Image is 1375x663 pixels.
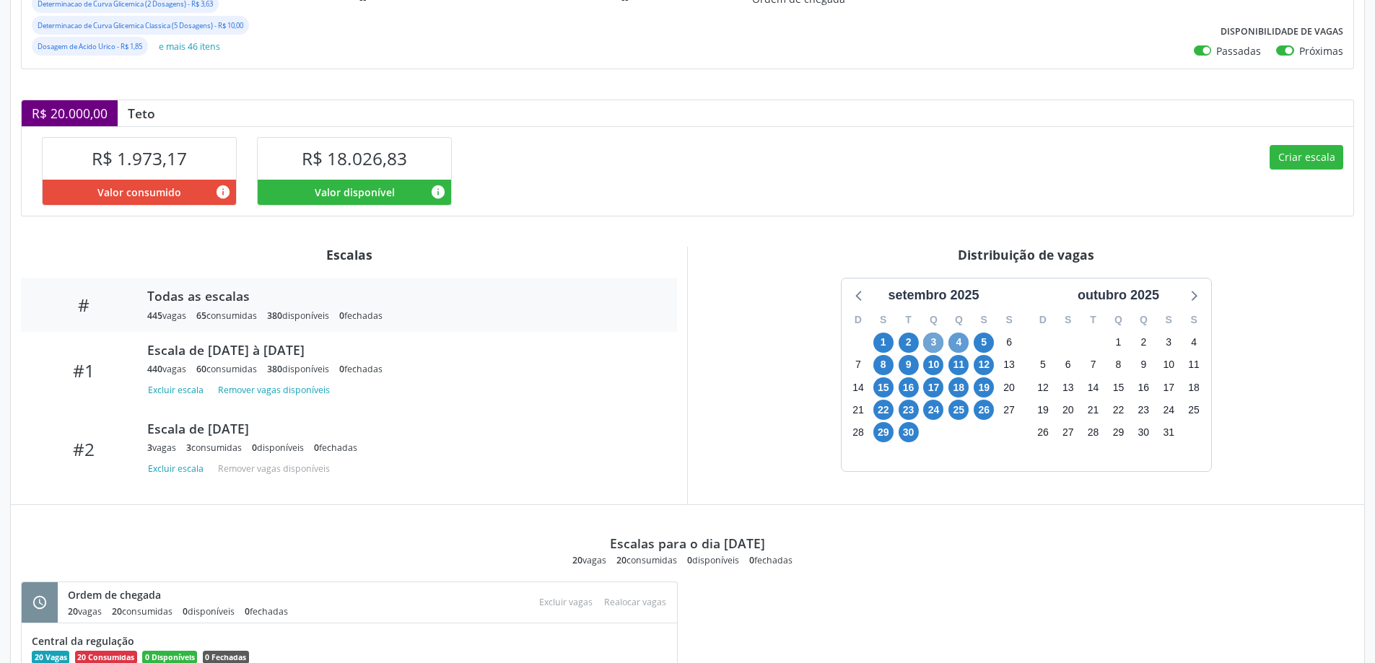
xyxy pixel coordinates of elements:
span: 0 [339,309,344,322]
span: sexta-feira, 31 de outubro de 2025 [1158,422,1179,442]
span: quinta-feira, 2 de outubro de 2025 [1133,333,1153,353]
div: Escolha as vagas para excluir [533,592,598,612]
span: 60 [196,363,206,375]
div: Todas as escalas [147,288,657,304]
span: quarta-feira, 8 de outubro de 2025 [1108,355,1128,375]
span: quinta-feira, 18 de setembro de 2025 [948,377,969,398]
span: domingo, 19 de outubro de 2025 [1033,400,1053,420]
span: sábado, 20 de setembro de 2025 [999,377,1019,398]
div: # [31,294,137,315]
span: quarta-feira, 29 de outubro de 2025 [1108,422,1128,442]
span: 0 [687,554,692,566]
i: schedule [32,594,48,610]
span: 0 [314,442,319,454]
span: 0 [339,363,344,375]
span: sábado, 13 de setembro de 2025 [999,355,1019,375]
span: sábado, 18 de outubro de 2025 [1184,377,1204,398]
span: quarta-feira, 22 de outubro de 2025 [1108,400,1128,420]
small: Dosagem de Acido Urico - R$ 1,85 [38,42,142,51]
span: R$ 18.026,83 [302,146,407,170]
span: domingo, 7 de setembro de 2025 [848,355,868,375]
div: S [1156,309,1182,331]
div: vagas [147,363,186,375]
span: terça-feira, 30 de setembro de 2025 [899,422,919,442]
span: 0 [245,605,250,618]
div: Q [1131,309,1156,331]
span: quarta-feira, 15 de outubro de 2025 [1108,377,1128,398]
div: setembro 2025 [882,286,985,305]
span: domingo, 12 de outubro de 2025 [1033,377,1053,398]
span: domingo, 26 de outubro de 2025 [1033,422,1053,442]
span: sábado, 6 de setembro de 2025 [999,333,1019,353]
span: sábado, 27 de setembro de 2025 [999,400,1019,420]
span: 380 [267,363,282,375]
div: S [1182,309,1207,331]
span: quarta-feira, 1 de outubro de 2025 [1108,333,1128,353]
span: sexta-feira, 17 de outubro de 2025 [1158,377,1179,398]
span: sexta-feira, 10 de outubro de 2025 [1158,355,1179,375]
span: 3 [186,442,191,454]
i: Valor consumido por agendamentos feitos para este serviço [215,184,231,200]
label: Disponibilidade de vagas [1221,21,1343,43]
span: segunda-feira, 22 de setembro de 2025 [873,400,894,420]
span: 380 [267,309,282,322]
span: terça-feira, 9 de setembro de 2025 [899,355,919,375]
span: sexta-feira, 24 de outubro de 2025 [1158,400,1179,420]
div: consumidas [196,363,257,375]
span: quinta-feira, 23 de outubro de 2025 [1133,400,1153,420]
div: Central da regulação [32,633,667,649]
div: S [997,309,1022,331]
div: Teto [118,105,165,121]
div: T [1081,309,1106,331]
span: quinta-feira, 4 de setembro de 2025 [948,333,969,353]
span: terça-feira, 14 de outubro de 2025 [1083,377,1104,398]
span: terça-feira, 16 de setembro de 2025 [899,377,919,398]
span: segunda-feira, 6 de outubro de 2025 [1058,355,1078,375]
span: 0 [749,554,754,566]
div: consumidas [196,309,257,322]
div: #2 [31,439,137,460]
div: disponíveis [687,554,739,566]
div: fechadas [339,363,383,375]
span: 20 [112,605,122,618]
div: Q [946,309,972,331]
span: 20 [68,605,78,618]
span: sábado, 11 de outubro de 2025 [1184,355,1204,375]
span: sexta-feira, 12 de setembro de 2025 [974,355,994,375]
small: Determinacao de Curva Glicemica Classica (5 Dosagens) - R$ 10,00 [38,21,243,30]
div: vagas [147,442,176,454]
div: D [846,309,871,331]
span: 0 [252,442,257,454]
div: R$ 20.000,00 [22,100,118,126]
div: S [1055,309,1081,331]
span: segunda-feira, 13 de outubro de 2025 [1058,377,1078,398]
div: D [1031,309,1056,331]
div: vagas [68,605,102,618]
div: fechadas [339,309,383,322]
span: 445 [147,309,162,322]
span: sábado, 25 de outubro de 2025 [1184,400,1204,420]
span: quarta-feira, 17 de setembro de 2025 [923,377,943,398]
div: T [896,309,921,331]
div: consumidas [186,442,242,454]
span: quarta-feira, 10 de setembro de 2025 [923,355,943,375]
span: quinta-feira, 16 de outubro de 2025 [1133,377,1153,398]
span: segunda-feira, 20 de outubro de 2025 [1058,400,1078,420]
i: Valor disponível para agendamentos feitos para este serviço [430,184,446,200]
span: quarta-feira, 3 de setembro de 2025 [923,333,943,353]
div: disponíveis [252,442,304,454]
span: domingo, 14 de setembro de 2025 [848,377,868,398]
span: domingo, 5 de outubro de 2025 [1033,355,1053,375]
span: segunda-feira, 1 de setembro de 2025 [873,333,894,353]
span: sábado, 4 de outubro de 2025 [1184,333,1204,353]
div: outubro 2025 [1072,286,1165,305]
span: domingo, 21 de setembro de 2025 [848,400,868,420]
span: 65 [196,309,206,322]
div: Escalas para o dia [DATE] [610,535,765,551]
span: segunda-feira, 27 de outubro de 2025 [1058,422,1078,442]
span: terça-feira, 2 de setembro de 2025 [899,333,919,353]
span: quinta-feira, 30 de outubro de 2025 [1133,422,1153,442]
span: quinta-feira, 9 de outubro de 2025 [1133,355,1153,375]
span: segunda-feira, 15 de setembro de 2025 [873,377,894,398]
span: Valor consumido [97,185,181,200]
